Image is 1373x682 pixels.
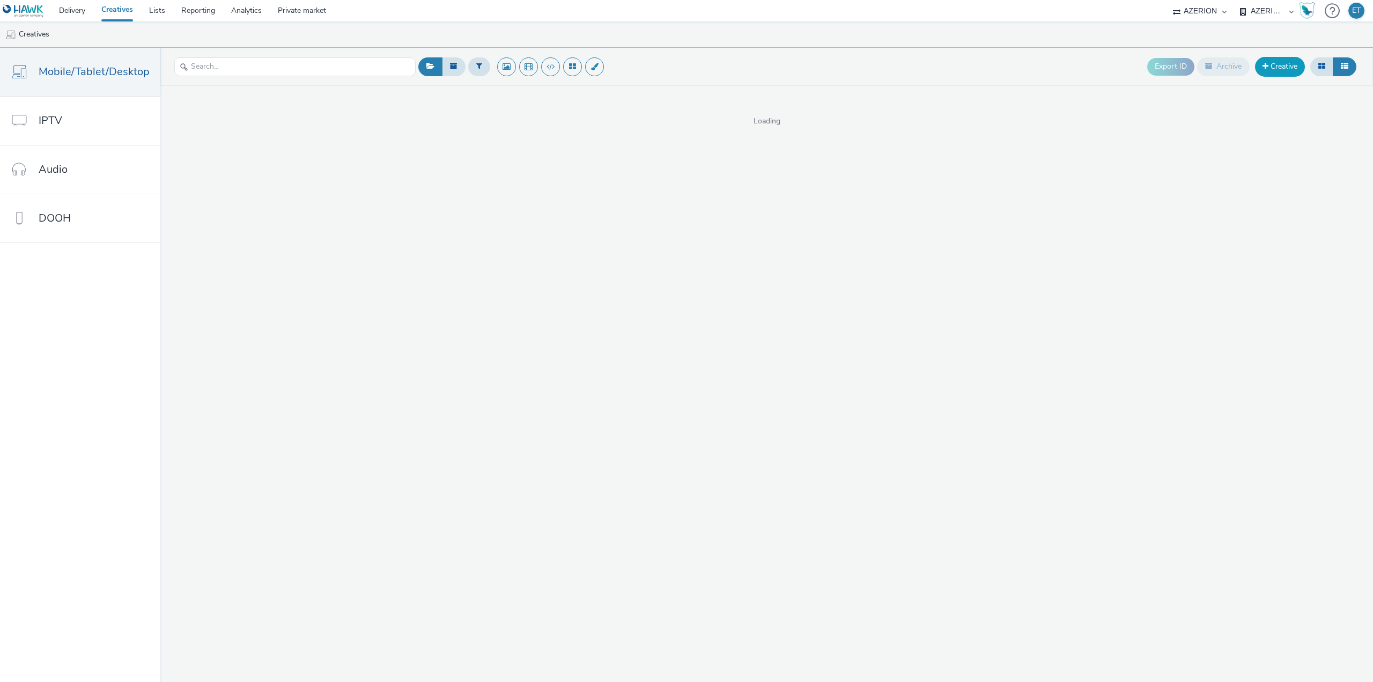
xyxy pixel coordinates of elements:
a: Creative [1255,57,1305,76]
input: Search... [174,57,416,76]
a: Hawk Academy [1299,2,1319,19]
button: Archive [1197,57,1250,76]
img: Hawk Academy [1299,2,1315,19]
button: Export ID [1147,58,1194,75]
span: IPTV [39,113,62,128]
span: DOOH [39,210,71,226]
div: ET [1352,3,1361,19]
img: undefined Logo [3,4,44,18]
span: Audio [39,162,68,177]
button: Grid [1310,57,1333,76]
span: Loading [160,116,1373,127]
span: Mobile/Tablet/Desktop [39,64,150,79]
button: Table [1333,57,1356,76]
img: mobile [5,30,16,40]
